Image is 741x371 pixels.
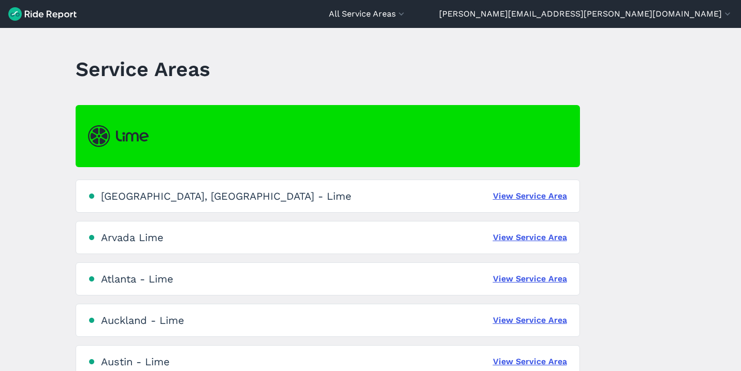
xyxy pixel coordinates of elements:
[76,55,210,83] h1: Service Areas
[493,273,567,285] a: View Service Area
[493,190,567,202] a: View Service Area
[101,190,352,202] div: [GEOGRAPHIC_DATA], [GEOGRAPHIC_DATA] - Lime
[493,231,567,244] a: View Service Area
[439,8,733,20] button: [PERSON_NAME][EMAIL_ADDRESS][PERSON_NAME][DOMAIN_NAME]
[88,125,149,147] img: Lime
[101,231,164,244] div: Arvada Lime
[8,7,77,21] img: Ride Report
[329,8,406,20] button: All Service Areas
[101,273,173,285] div: Atlanta - Lime
[493,314,567,327] a: View Service Area
[101,314,184,327] div: Auckland - Lime
[101,355,170,368] div: Austin - Lime
[493,355,567,368] a: View Service Area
